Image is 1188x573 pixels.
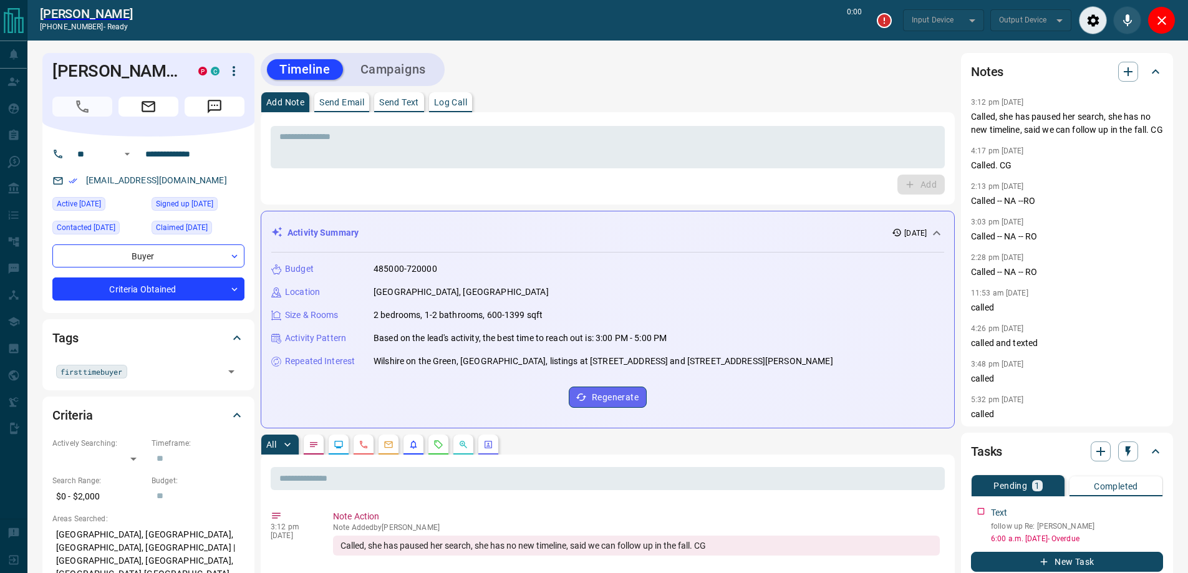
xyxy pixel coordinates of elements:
[971,253,1024,262] p: 2:28 pm [DATE]
[971,57,1163,87] div: Notes
[971,266,1163,279] p: Called -- NA -- RO
[52,197,145,214] div: Sat Jan 18 2025
[971,230,1163,243] p: Called -- NA -- RO
[379,98,419,107] p: Send Text
[52,277,244,301] div: Criteria Obtained
[359,440,369,450] svg: Calls
[198,67,207,75] div: property.ca
[120,147,135,161] button: Open
[348,59,438,80] button: Campaigns
[86,175,227,185] a: [EMAIL_ADDRESS][DOMAIN_NAME]
[333,510,940,523] p: Note Action
[374,332,667,345] p: Based on the lead's activity, the best time to reach out is: 3:00 PM - 5:00 PM
[433,440,443,450] svg: Requests
[52,486,145,507] p: $0 - $2,000
[69,176,77,185] svg: Email Verified
[52,323,244,353] div: Tags
[107,22,128,31] span: ready
[971,436,1163,466] div: Tasks
[267,59,343,80] button: Timeline
[57,198,101,210] span: Active [DATE]
[152,475,244,486] p: Budget:
[569,387,647,408] button: Regenerate
[309,440,319,450] svg: Notes
[991,533,1163,544] p: 6:00 a.m. [DATE] - Overdue
[271,221,944,244] div: Activity Summary[DATE]
[971,360,1024,368] p: 3:48 pm [DATE]
[287,226,359,239] p: Activity Summary
[847,6,862,34] p: 0:00
[211,67,220,75] div: condos.ca
[52,221,145,238] div: Mon Apr 28 2025
[52,513,244,524] p: Areas Searched:
[1094,482,1138,491] p: Completed
[971,147,1024,155] p: 4:17 pm [DATE]
[971,110,1163,137] p: Called, she has paused her search, she has no new timeline, said we can follow up in the fall. CG
[904,228,927,239] p: [DATE]
[971,159,1163,172] p: Called. CG
[434,98,467,107] p: Log Call
[1113,6,1141,34] div: Mute
[991,506,1008,519] p: Text
[333,536,940,556] div: Called, she has paused her search, she has no new timeline, said we can follow up in the fall. CG
[971,408,1163,421] p: called
[1035,481,1040,490] p: 1
[40,6,133,21] a: [PERSON_NAME]
[971,395,1024,404] p: 5:32 pm [DATE]
[60,365,123,378] span: firsttimebuyer
[408,440,418,450] svg: Listing Alerts
[971,324,1024,333] p: 4:26 pm [DATE]
[971,218,1024,226] p: 3:03 pm [DATE]
[57,221,115,234] span: Contacted [DATE]
[285,332,346,345] p: Activity Pattern
[971,182,1024,191] p: 2:13 pm [DATE]
[152,438,244,449] p: Timeframe:
[285,309,339,322] p: Size & Rooms
[334,440,344,450] svg: Lead Browsing Activity
[1079,6,1107,34] div: Audio Settings
[991,521,1163,532] p: follow up Re: [PERSON_NAME]
[333,523,940,532] p: Note Added by [PERSON_NAME]
[319,98,364,107] p: Send Email
[223,363,240,380] button: Open
[384,440,394,450] svg: Emails
[285,355,355,368] p: Repeated Interest
[374,309,543,322] p: 2 bedrooms, 1-2 bathrooms, 600-1399 sqft
[971,98,1024,107] p: 3:12 pm [DATE]
[971,62,1003,82] h2: Notes
[152,197,244,214] div: Thu Apr 22 2021
[271,531,314,540] p: [DATE]
[1147,6,1176,34] div: Close
[971,372,1163,385] p: called
[971,289,1028,297] p: 11:53 am [DATE]
[156,198,213,210] span: Signed up [DATE]
[52,328,78,348] h2: Tags
[971,337,1163,350] p: called and texted
[271,522,314,531] p: 3:12 pm
[52,97,112,117] span: Call
[118,97,178,117] span: Email
[52,244,244,267] div: Buyer
[52,405,93,425] h2: Criteria
[971,441,1002,461] h2: Tasks
[52,475,145,486] p: Search Range:
[185,97,244,117] span: Message
[152,221,244,238] div: Thu Apr 22 2021
[483,440,493,450] svg: Agent Actions
[285,262,314,276] p: Budget
[374,286,549,299] p: [GEOGRAPHIC_DATA], [GEOGRAPHIC_DATA]
[156,221,208,234] span: Claimed [DATE]
[971,552,1163,572] button: New Task
[40,21,133,32] p: [PHONE_NUMBER] -
[52,61,180,81] h1: [PERSON_NAME]
[971,195,1163,208] p: Called -- NA --RO
[52,400,244,430] div: Criteria
[266,98,304,107] p: Add Note
[374,262,437,276] p: 485000-720000
[993,481,1027,490] p: Pending
[285,286,320,299] p: Location
[374,355,833,368] p: Wilshire on the Green, [GEOGRAPHIC_DATA], listings at [STREET_ADDRESS] and [STREET_ADDRESS][PERSO...
[52,438,145,449] p: Actively Searching:
[971,301,1163,314] p: called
